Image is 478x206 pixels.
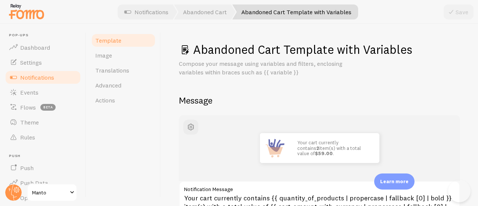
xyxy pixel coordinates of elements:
span: Push Data [20,179,48,187]
a: Events [4,85,81,100]
a: Settings [4,55,81,70]
span: Template [95,37,121,44]
a: Push [4,160,81,175]
a: Dashboard [4,40,81,55]
strong: 2 [316,145,319,151]
span: Push [9,154,81,159]
span: Advanced [95,82,121,89]
a: Notifications [4,70,81,85]
span: Theme [20,119,39,126]
span: beta [40,104,56,111]
span: Push [20,164,34,172]
img: Fomo [260,133,290,163]
a: Image [91,48,156,63]
label: Notification Message [179,181,460,194]
div: Learn more [374,173,415,190]
a: Template [91,33,156,48]
h1: Abandoned Cart Template with Variables [179,42,460,57]
span: Manto [32,188,68,197]
p: Your cart currently contains item(s) with a total value of . [297,140,372,156]
span: Events [20,89,38,96]
a: Actions [91,93,156,108]
span: Dashboard [20,44,50,51]
img: fomo-relay-logo-orange.svg [8,2,45,21]
a: Translations [91,63,156,78]
p: Learn more [380,178,409,185]
a: Advanced [91,78,156,93]
span: Pop-ups [9,33,81,38]
iframe: Help Scout Beacon - Open [448,180,471,202]
a: Flows beta [4,100,81,115]
h2: Message [179,95,460,106]
span: Settings [20,59,42,66]
span: Translations [95,67,129,74]
span: Actions [95,96,115,104]
p: Compose your message using variables and filters, enclosing variables within braces such as {{ va... [179,59,358,77]
a: Push Data [4,175,81,190]
span: Image [95,52,112,59]
span: Rules [20,133,35,141]
strong: $59.00 [315,150,333,156]
a: Manto [27,184,77,202]
a: Theme [4,115,81,130]
a: Rules [4,130,81,145]
span: Flows [20,104,36,111]
span: Notifications [20,74,54,81]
